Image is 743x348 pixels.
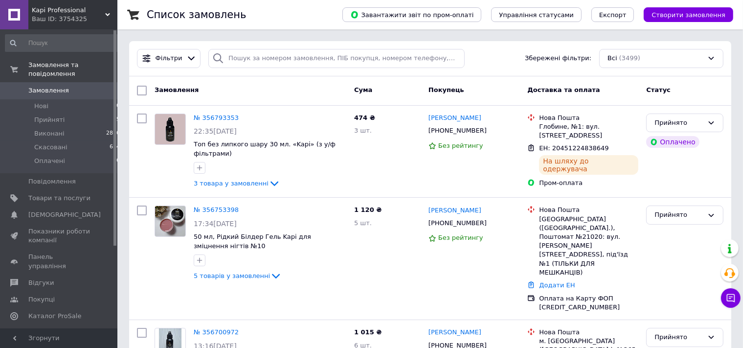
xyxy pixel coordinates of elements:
[28,210,101,219] span: [DEMOGRAPHIC_DATA]
[194,272,270,279] span: 5 товарів у замовленні
[354,86,372,93] span: Cума
[634,11,733,18] a: Створити замовлення
[350,10,473,19] span: Завантажити звіт по пром-оплаті
[194,206,239,213] a: № 356753398
[147,9,246,21] h1: Список замовлень
[438,234,483,241] span: Без рейтингу
[721,288,741,308] button: Чат з покупцем
[5,34,121,52] input: Пошук
[28,177,76,186] span: Повідомлення
[427,217,489,230] div: [PHONE_NUMBER]
[28,86,69,95] span: Замовлення
[28,253,90,270] span: Панель управління
[539,114,638,122] div: Нова Пошта
[599,11,627,19] span: Експорт
[539,122,638,140] div: Глобине, №1: вул. [STREET_ADDRESS]
[34,143,68,152] span: Скасовані
[644,7,733,22] button: Створити замовлення
[208,49,465,68] input: Пошук за номером замовлення, ПІБ покупця, номером телефону, Email, номером накладної
[354,219,372,227] span: 5 шт.
[646,86,671,93] span: Статус
[654,118,703,128] div: Прийнято
[116,102,120,111] span: 0
[155,206,186,237] a: Фото товару
[194,180,269,187] span: 3 товара у замовленні
[539,179,638,187] div: Пром-оплата
[354,114,375,121] span: 474 ₴
[155,86,199,93] span: Замовлення
[32,6,105,15] span: Kapi Professional
[34,102,48,111] span: Нові
[539,328,638,337] div: Нова Пошта
[539,206,638,214] div: Нова Пошта
[194,328,239,336] a: № 356700972
[539,294,638,312] div: Оплата на Карту ФОП [CREDIT_CARD_NUMBER]
[428,206,481,215] a: [PERSON_NAME]
[194,233,311,250] a: 50 мл, Рідкий Білдер Гель Kapi для зміцнення нігтів №10
[646,136,699,148] div: Оплачено
[539,215,638,277] div: [GEOGRAPHIC_DATA] ([GEOGRAPHIC_DATA].), Поштомат №21020: вул. [PERSON_NAME][STREET_ADDRESS], під'...
[106,129,120,138] span: 2870
[194,180,280,187] a: 3 товара у замовленні
[428,328,481,337] a: [PERSON_NAME]
[428,114,481,123] a: [PERSON_NAME]
[194,220,237,228] span: 17:34[DATE]
[608,54,617,63] span: Всі
[342,7,481,22] button: Завантажити звіт по пром-оплаті
[28,61,117,78] span: Замовлення та повідомлення
[194,127,237,135] span: 22:35[DATE]
[654,210,703,220] div: Прийнято
[652,11,725,19] span: Створити замовлення
[156,54,182,63] span: Фільтри
[155,114,185,144] img: Фото товару
[155,206,185,236] img: Фото товару
[539,144,608,152] span: ЕН: 20451224838649
[527,86,600,93] span: Доставка та оплата
[34,129,65,138] span: Виконані
[113,116,120,124] span: 15
[28,312,81,321] span: Каталог ProSale
[491,7,582,22] button: Управління статусами
[116,157,120,165] span: 0
[354,127,372,134] span: 3 шт.
[32,15,117,23] div: Ваш ID: 3754325
[427,124,489,137] div: [PHONE_NUMBER]
[438,142,483,149] span: Без рейтингу
[34,116,65,124] span: Прийняті
[428,86,464,93] span: Покупець
[28,194,90,203] span: Товари та послуги
[110,143,120,152] span: 614
[28,278,54,287] span: Відгуки
[28,295,55,304] span: Покупці
[539,155,638,175] div: На шляху до одержувача
[591,7,634,22] button: Експорт
[155,114,186,145] a: Фото товару
[354,328,382,336] span: 1 015 ₴
[499,11,574,19] span: Управління статусами
[28,227,90,245] span: Показники роботи компанії
[194,114,239,121] a: № 356793353
[654,332,703,343] div: Прийнято
[525,54,591,63] span: Збережені фільтри:
[619,54,640,62] span: (3499)
[34,157,65,165] span: Оплачені
[354,206,382,213] span: 1 120 ₴
[194,140,336,157] a: Топ без липкого шару 30 мл. «Kapi» (з у/ф фільтрами)
[539,281,575,289] a: Додати ЕН
[194,272,282,279] a: 5 товарів у замовленні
